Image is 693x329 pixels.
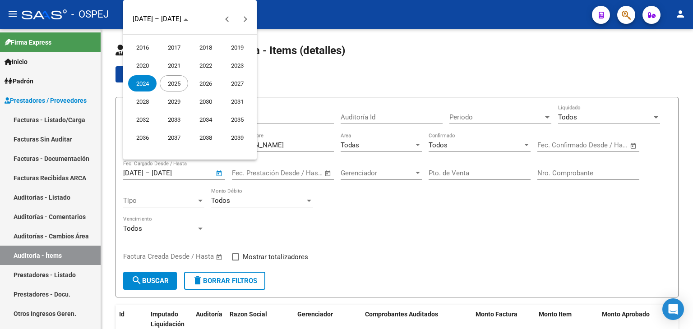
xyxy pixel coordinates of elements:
button: 2020 [127,56,158,74]
span: 2016 [128,39,157,55]
span: 2023 [223,57,251,73]
button: 2027 [222,74,253,92]
span: 2024 [128,75,157,91]
button: 2034 [190,110,222,128]
span: 2036 [128,129,157,146]
button: 2029 [158,92,190,110]
button: 2032 [127,110,158,128]
button: 2016 [127,38,158,56]
span: 2027 [223,75,251,91]
button: Next 24 years [236,10,254,28]
span: 2017 [160,39,188,55]
span: 2038 [191,129,220,146]
button: 2033 [158,110,190,128]
button: 2021 [158,56,190,74]
span: 2029 [160,93,188,110]
button: 2039 [222,128,253,146]
span: 2026 [191,75,220,91]
button: 2037 [158,128,190,146]
button: 2018 [190,38,222,56]
span: 2030 [191,93,220,110]
button: 2017 [158,38,190,56]
span: 2025 [160,75,188,91]
span: 2037 [160,129,188,146]
button: 2022 [190,56,222,74]
button: Choose date [129,11,192,27]
button: 2030 [190,92,222,110]
span: 2022 [191,57,220,73]
button: 2025 [158,74,190,92]
span: 2020 [128,57,157,73]
span: 2034 [191,111,220,128]
button: Previous 24 years [218,10,236,28]
span: [DATE] – [DATE] [133,15,181,23]
span: 2028 [128,93,157,110]
span: 2018 [191,39,220,55]
span: 2021 [160,57,188,73]
span: 2031 [223,93,251,110]
button: 2035 [222,110,253,128]
button: 2024 [127,74,158,92]
span: 2039 [223,129,251,146]
button: 2023 [222,56,253,74]
button: 2026 [190,74,222,92]
button: 2028 [127,92,158,110]
span: 2033 [160,111,188,128]
span: 2035 [223,111,251,128]
button: 2036 [127,128,158,146]
span: 2032 [128,111,157,128]
button: 2031 [222,92,253,110]
span: 2019 [223,39,251,55]
button: 2019 [222,38,253,56]
button: 2038 [190,128,222,146]
div: Open Intercom Messenger [662,298,684,320]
